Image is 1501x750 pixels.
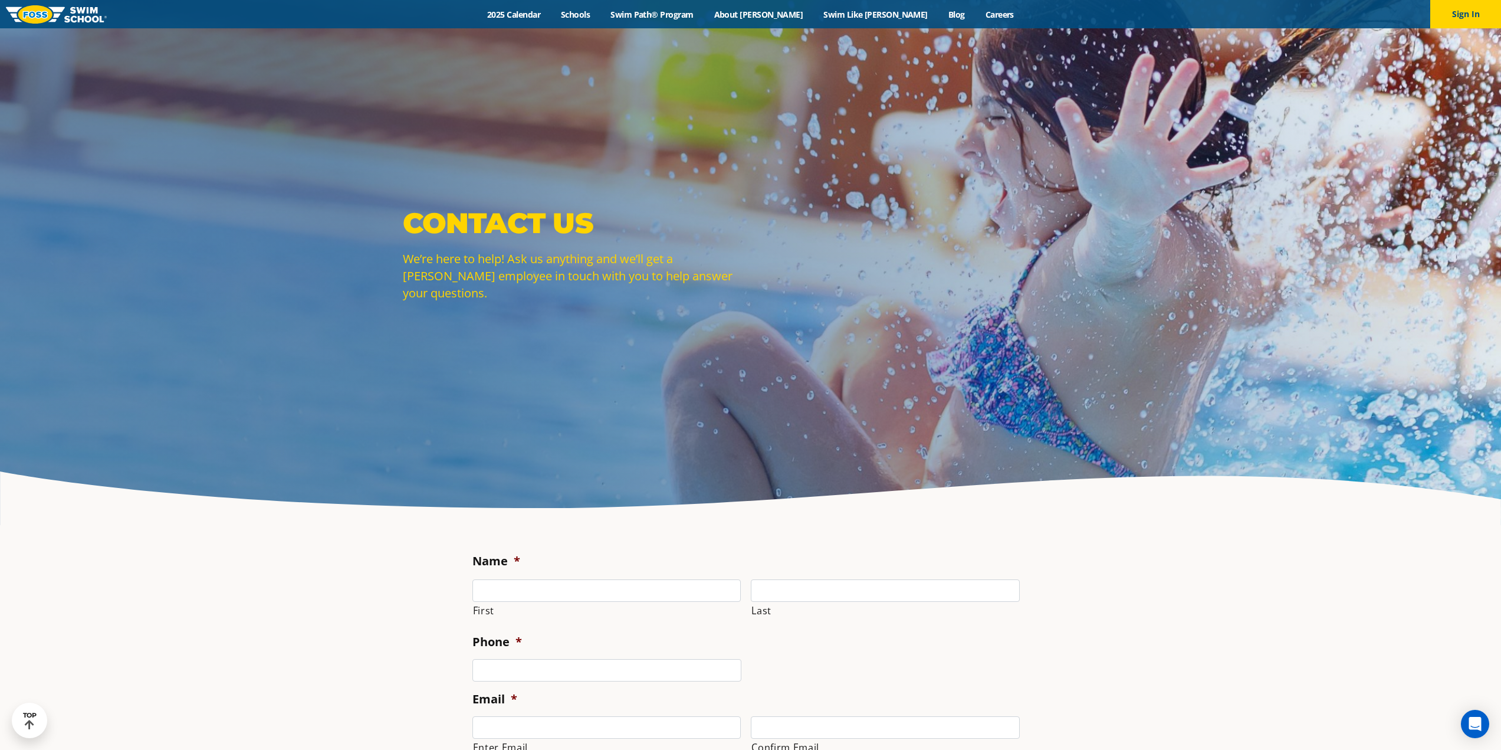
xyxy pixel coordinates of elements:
[600,9,704,20] a: Swim Path® Program
[477,9,551,20] a: 2025 Calendar
[551,9,600,20] a: Schools
[473,602,741,619] label: First
[975,9,1024,20] a: Careers
[813,9,938,20] a: Swim Like [PERSON_NAME]
[938,9,975,20] a: Blog
[403,205,745,241] p: Contact Us
[6,5,107,24] img: FOSS Swim School Logo
[472,634,522,650] label: Phone
[403,250,745,302] p: We’re here to help! Ask us anything and we’ll get a [PERSON_NAME] employee in touch with you to h...
[472,692,517,707] label: Email
[751,579,1020,602] input: Last name
[704,9,813,20] a: About [PERSON_NAME]
[1461,710,1489,738] div: Open Intercom Messenger
[472,554,520,569] label: Name
[472,579,741,602] input: First name
[23,712,37,730] div: TOP
[751,602,1020,619] label: Last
